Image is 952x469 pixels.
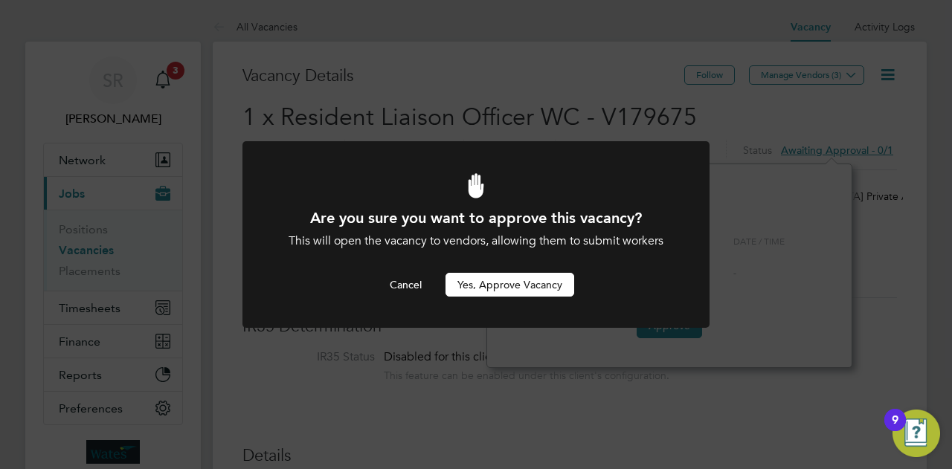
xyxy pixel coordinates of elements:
[289,233,663,248] span: This will open the vacancy to vendors, allowing them to submit workers
[446,273,574,297] button: Yes, Approve Vacancy
[892,420,898,439] div: 9
[283,208,669,227] h1: Are you sure you want to approve this vacancy?
[892,410,940,457] button: Open Resource Center, 9 new notifications
[378,273,434,297] button: Cancel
